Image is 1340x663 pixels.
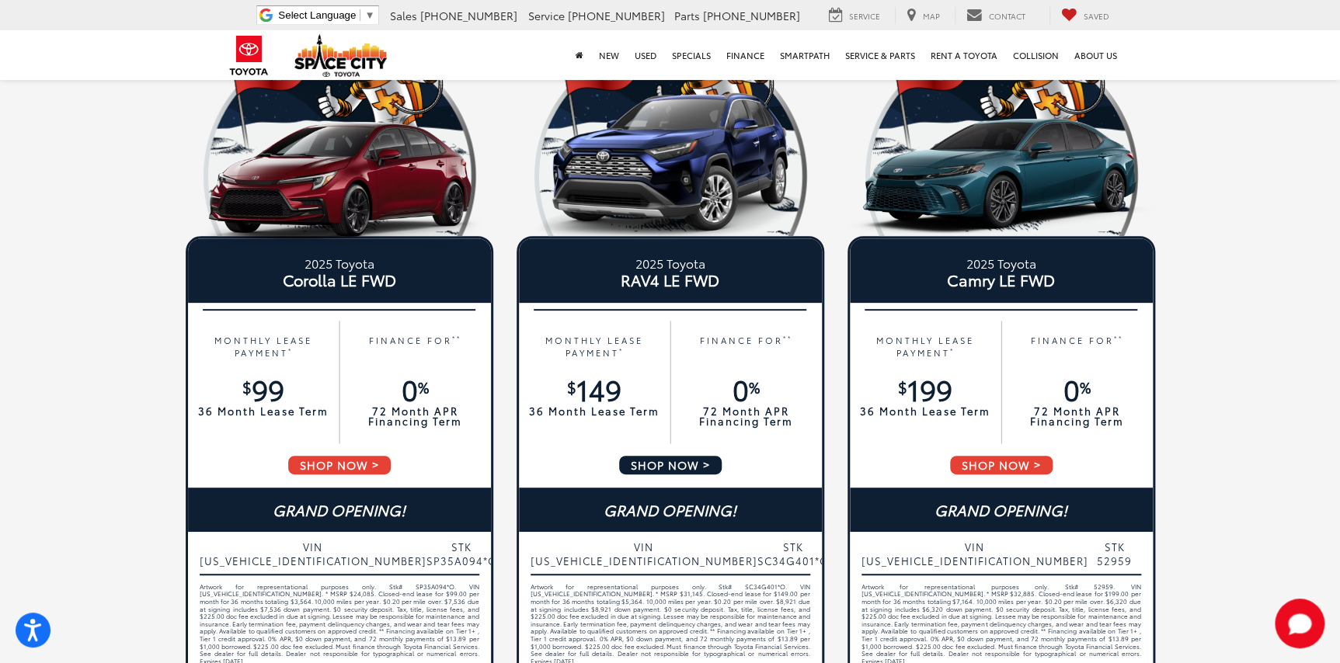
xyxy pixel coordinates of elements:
sup: % [1080,376,1091,397]
a: Collision [1005,30,1067,80]
div: GRAND OPENING! [188,488,491,532]
span: [PHONE_NUMBER] [703,8,800,23]
span: SHOP NOW [948,454,1054,476]
div: GRAND OPENING! [519,488,822,532]
span: Service [528,8,565,23]
span: 0 [733,369,760,408]
img: Space City Toyota [294,34,388,77]
a: Finance [719,30,772,80]
a: Specials [664,30,719,80]
p: 72 Month APR Financing Term [1009,406,1145,426]
span: ▼ [364,9,374,21]
a: Service & Parts [837,30,923,80]
a: Rent a Toyota [923,30,1005,80]
span: 0 [402,369,429,408]
small: 2025 Toyota [531,254,810,272]
a: Select Language​ [278,9,374,21]
span: STK 52959 [1088,540,1141,568]
sup: $ [898,376,907,397]
p: FINANCE FOR [678,334,814,359]
span: [PHONE_NUMBER] [568,8,665,23]
p: FINANCE FOR [347,334,483,359]
a: SmartPath [772,30,837,80]
span: VIN [US_VEHICLE_IDENTIFICATION_NUMBER] [531,540,757,568]
p: MONTHLY LEASE PAYMENT [196,334,332,359]
a: Contact [955,7,1037,24]
p: MONTHLY LEASE PAYMENT [527,334,663,359]
p: 36 Month Lease Term [196,406,332,416]
span: Parts [674,8,700,23]
span: SHOP NOW [287,454,392,476]
a: My Saved Vehicles [1049,7,1121,24]
img: Toyota [220,30,278,81]
a: Map [895,7,952,24]
span: Select Language [278,9,356,21]
span: SHOP NOW [618,454,723,476]
p: MONTHLY LEASE PAYMENT [858,334,994,359]
button: Toggle Chat Window [1275,599,1324,648]
span: STK SC34G401*O [757,540,829,568]
a: Home [568,30,591,80]
span: Corolla LE FWD [200,272,479,287]
sup: % [418,376,429,397]
p: 36 Month Lease Term [527,406,663,416]
span: 149 [567,369,621,408]
span: Map [923,10,940,22]
a: New [591,30,627,80]
a: Used [627,30,664,80]
small: 2025 Toyota [861,254,1141,272]
svg: Start Chat [1275,599,1324,648]
span: Saved [1084,10,1109,22]
span: 99 [242,369,284,408]
span: 0 [1063,369,1091,408]
span: 199 [898,369,952,408]
p: 72 Month APR Financing Term [347,406,483,426]
img: 25_RAV4_Limited_Blueprint_Left [517,92,824,246]
p: 36 Month Lease Term [858,406,994,416]
sup: % [749,376,760,397]
a: About Us [1067,30,1125,80]
div: GRAND OPENING! [850,488,1153,532]
p: 72 Month APR Financing Term [678,406,814,426]
span: VIN [US_VEHICLE_IDENTIFICATION_NUMBER] [861,540,1088,568]
img: 25_Camry_XSE_Teal_Left [848,92,1155,246]
a: Service [817,7,892,24]
span: Service [849,10,880,22]
p: FINANCE FOR [1009,334,1145,359]
span: VIN [US_VEHICLE_IDENTIFICATION_NUMBER] [200,540,426,568]
sup: $ [567,376,576,397]
span: Sales [390,8,417,23]
img: 25_Corolla_XSE_Ruby_Flare_Pearl_Left [186,92,493,246]
span: [PHONE_NUMBER] [420,8,517,23]
span: Contact [989,10,1025,22]
sup: $ [242,376,252,397]
small: 2025 Toyota [200,254,479,272]
span: Camry LE FWD [861,272,1141,287]
span: STK SP35A094*O [426,540,497,568]
span: RAV4 LE FWD [531,272,810,287]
